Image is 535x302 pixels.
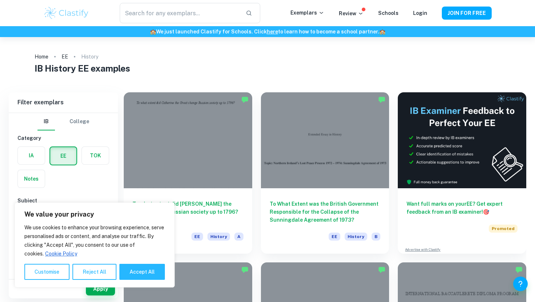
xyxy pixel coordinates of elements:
[339,9,364,17] p: Review
[24,223,165,258] p: We use cookies to enhance your browsing experience, serve personalised ads or content, and analys...
[378,96,385,103] img: Marked
[378,10,399,16] a: Schools
[50,147,76,165] button: EE
[483,209,489,215] span: 🎯
[81,53,98,61] p: History
[45,250,78,257] a: Cookie Policy
[37,113,89,130] div: Filter type choice
[379,29,385,35] span: 🏫
[241,266,249,273] img: Marked
[378,266,385,273] img: Marked
[372,233,380,241] span: B
[329,233,340,241] span: EE
[1,28,534,36] h6: We just launched Clastify for Schools. Click to learn how to become a school partner.
[86,282,115,295] button: Apply
[17,197,109,205] h6: Subject
[62,52,68,62] a: EE
[18,147,45,164] button: IA
[18,170,45,188] button: Notes
[132,200,243,224] h6: To what extent did [PERSON_NAME] the Great change Russian society up to 1796?
[345,233,367,241] span: History
[241,96,249,103] img: Marked
[72,264,116,280] button: Reject All
[290,9,324,17] p: Exemplars
[270,200,381,224] h6: To What Extent was the British Government Responsible for the Collapse of the Sunningdale Agreeme...
[24,210,165,219] p: We value your privacy
[407,200,518,216] h6: Want full marks on your EE ? Get expert feedback from an IB examiner!
[513,277,528,291] button: Help and Feedback
[124,92,252,254] a: To what extent did [PERSON_NAME] the Great change Russian society up to 1796?EEHistoryA
[15,202,175,287] div: We value your privacy
[43,6,90,20] img: Clastify logo
[35,52,48,62] a: Home
[17,134,109,142] h6: Category
[234,233,243,241] span: A
[37,113,55,130] button: IB
[398,92,526,188] img: Thumbnail
[9,92,118,113] h6: Filter exemplars
[207,233,230,241] span: History
[120,3,240,23] input: Search for any exemplars...
[70,113,89,130] button: College
[442,7,492,20] button: JOIN FOR FREE
[24,264,70,280] button: Customise
[398,92,526,254] a: Want full marks on yourEE? Get expert feedback from an IB examiner!PromotedAdvertise with Clastify
[515,266,523,273] img: Marked
[35,62,500,75] h1: IB History EE examples
[150,29,156,35] span: 🏫
[405,247,440,252] a: Advertise with Clastify
[267,29,278,35] a: here
[489,225,518,233] span: Promoted
[119,264,165,280] button: Accept All
[82,147,109,164] button: TOK
[191,233,203,241] span: EE
[413,10,427,16] a: Login
[261,92,389,254] a: To What Extent was the British Government Responsible for the Collapse of the Sunningdale Agreeme...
